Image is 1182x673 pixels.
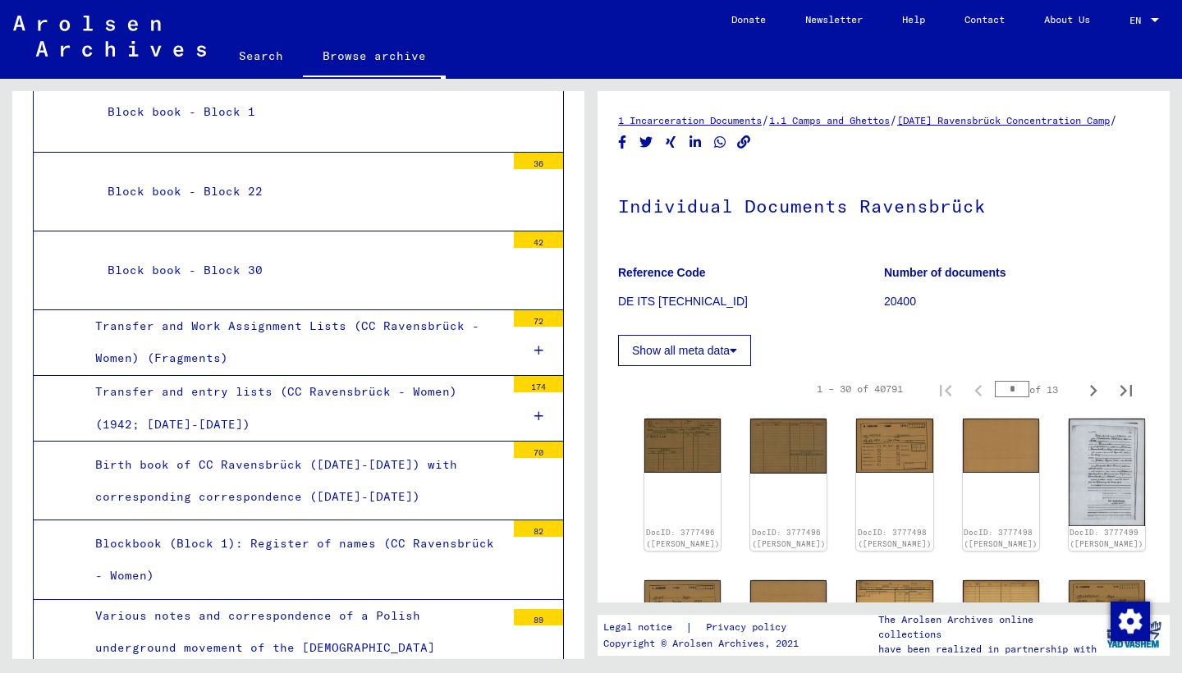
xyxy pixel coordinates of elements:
div: | [603,619,806,636]
a: [DATE] Ravensbrück Concentration Camp [897,114,1110,126]
div: 70 [514,442,563,458]
div: Block book - Block 22 [95,176,506,208]
div: Block book - Block 30 [95,254,506,286]
img: 001.jpg [856,419,932,473]
a: DocID: 3777496 ([PERSON_NAME]) [646,528,720,548]
span: / [762,112,769,127]
button: Share on LinkedIn [687,132,704,153]
span: / [890,112,897,127]
h1: Individual Documents Ravensbrück [618,168,1149,240]
div: Birth book of CC Ravensbrück ([DATE]-[DATE]) with corresponding correspondence ([DATE]-[DATE]) [83,449,506,513]
div: Transfer and Work Assignment Lists (CC Ravensbrück - Women) (Fragments) [83,310,506,374]
a: DocID: 3777498 ([PERSON_NAME]) [858,528,932,548]
a: DocID: 3777498 ([PERSON_NAME]) [964,528,1038,548]
img: 001.jpg [856,580,932,632]
a: Legal notice [603,619,685,636]
button: Show all meta data [618,335,751,366]
a: 1 Incarceration Documents [618,114,762,126]
button: Copy link [735,132,753,153]
button: Share on Xing [662,132,680,153]
button: Next page [1077,373,1110,405]
button: First page [929,373,962,405]
img: 002.jpg [750,580,827,635]
img: Change consent [1111,602,1150,641]
span: / [1110,112,1117,127]
button: Share on Facebook [614,132,631,153]
img: 002.jpg [963,580,1039,633]
a: DocID: 3777496 ([PERSON_NAME]) [752,528,826,548]
div: of 13 [995,382,1077,397]
p: The Arolsen Archives online collections [878,612,1098,642]
p: 20400 [884,293,1149,310]
div: Blockbook (Block 1): Register of names (CC Ravensbrück - Women) [83,528,506,592]
img: 001.jpg [644,419,721,473]
div: Block book - Block 1 [95,96,506,128]
p: DE ITS [TECHNICAL_ID] [618,293,883,310]
button: Share on Twitter [638,132,655,153]
p: Copyright © Arolsen Archives, 2021 [603,636,806,651]
div: 82 [514,520,563,537]
div: 36 [514,153,563,169]
img: yv_logo.png [1103,614,1165,655]
a: Search [219,36,303,76]
b: Reference Code [618,266,706,279]
button: Previous page [962,373,995,405]
div: 72 [514,310,563,327]
img: 001.jpg [1069,580,1145,634]
button: Last page [1110,373,1143,405]
img: Arolsen_neg.svg [13,16,206,57]
div: 1 – 30 of 40791 [817,382,903,396]
div: Change consent [1110,601,1149,640]
div: 89 [514,609,563,625]
button: Share on WhatsApp [712,132,729,153]
img: 002.jpg [750,419,827,473]
a: DocID: 3777499 ([PERSON_NAME]) [1070,528,1143,548]
a: 1.1 Camps and Ghettos [769,114,890,126]
p: have been realized in partnership with [878,642,1098,657]
img: 001.jpg [1069,419,1145,525]
a: Privacy policy [693,619,806,636]
div: 42 [514,231,563,248]
a: Browse archive [303,36,446,79]
div: Transfer and entry lists (CC Ravensbrück - Women) (1942; [DATE]-[DATE]) [83,376,506,440]
span: EN [1129,15,1148,26]
img: 001.jpg [644,580,721,634]
b: Number of documents [884,266,1006,279]
img: 002.jpg [963,419,1039,473]
div: 174 [514,376,563,392]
